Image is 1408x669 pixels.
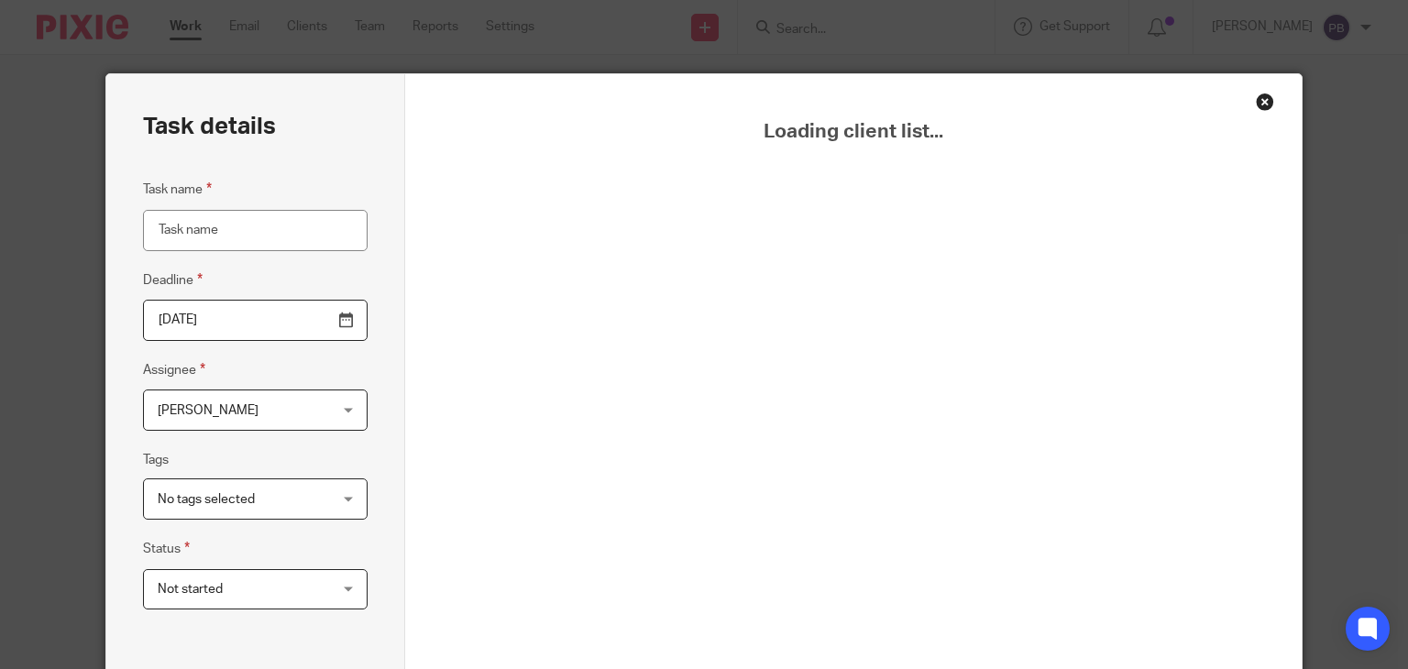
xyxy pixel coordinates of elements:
div: Close this dialog window [1256,93,1274,111]
label: Deadline [143,269,203,291]
label: Assignee [143,359,205,380]
label: Status [143,538,190,559]
span: Not started [158,583,223,596]
span: No tags selected [158,493,255,506]
input: Pick a date [143,300,368,341]
input: Task name [143,210,368,251]
label: Tags [143,451,169,469]
span: [PERSON_NAME] [158,404,258,417]
span: Loading client list... [451,120,1256,144]
h2: Task details [143,111,276,142]
label: Task name [143,179,212,200]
